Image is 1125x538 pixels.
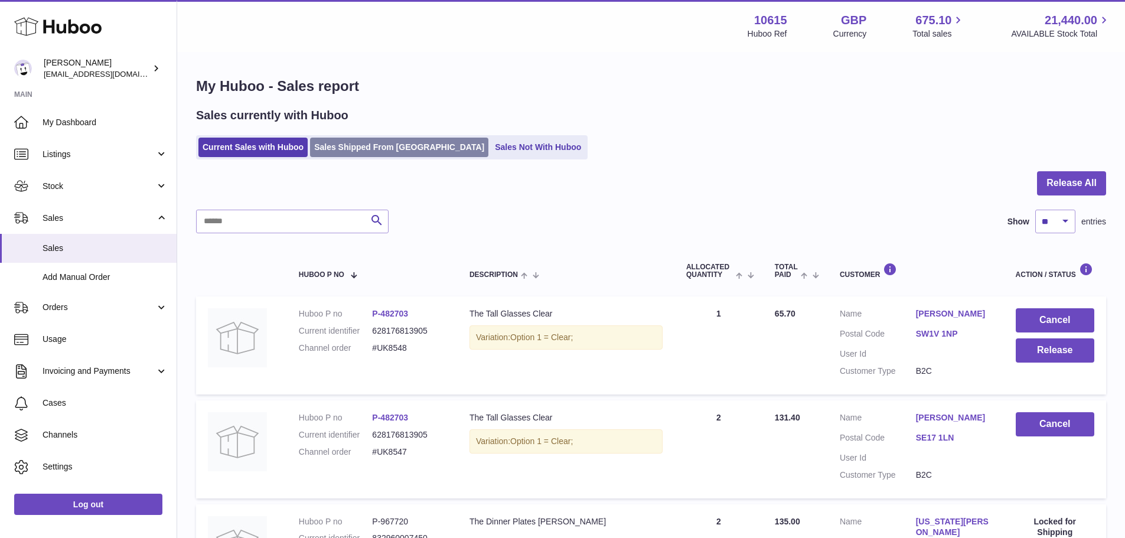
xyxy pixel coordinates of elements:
[916,366,992,377] dd: B2C
[1016,338,1094,363] button: Release
[43,334,168,345] span: Usage
[43,149,155,160] span: Listings
[775,517,800,526] span: 135.00
[299,412,373,423] dt: Huboo P no
[372,516,446,527] dd: P-967720
[840,469,916,481] dt: Customer Type
[1011,12,1111,40] a: 21,440.00 AVAILABLE Stock Total
[196,77,1106,96] h1: My Huboo - Sales report
[1016,412,1094,436] button: Cancel
[1011,28,1111,40] span: AVAILABLE Stock Total
[840,366,916,377] dt: Customer Type
[916,432,992,444] a: SE17 1LN
[1037,171,1106,195] button: Release All
[916,328,992,340] a: SW1V 1NP
[372,343,446,354] dd: #UK8548
[840,308,916,322] dt: Name
[841,12,866,28] strong: GBP
[840,263,992,279] div: Customer
[510,436,573,446] span: Option 1 = Clear;
[491,138,585,157] a: Sales Not With Huboo
[198,138,308,157] a: Current Sales with Huboo
[775,413,800,422] span: 131.40
[469,412,663,423] div: The Tall Glasses Clear
[43,397,168,409] span: Cases
[14,60,32,77] img: internalAdmin-10615@internal.huboo.com
[299,325,373,337] dt: Current identifier
[43,117,168,128] span: My Dashboard
[1045,12,1097,28] span: 21,440.00
[14,494,162,515] a: Log out
[43,366,155,377] span: Invoicing and Payments
[510,332,573,342] span: Option 1 = Clear;
[912,12,965,40] a: 675.10 Total sales
[840,432,916,446] dt: Postal Code
[196,107,348,123] h2: Sales currently with Huboo
[916,469,992,481] dd: B2C
[912,28,965,40] span: Total sales
[44,57,150,80] div: [PERSON_NAME]
[833,28,867,40] div: Currency
[916,308,992,319] a: [PERSON_NAME]
[372,413,408,422] a: P-482703
[372,429,446,441] dd: 628176813905
[915,12,951,28] span: 675.10
[754,12,787,28] strong: 10615
[469,271,518,279] span: Description
[43,272,168,283] span: Add Manual Order
[43,429,168,441] span: Channels
[43,213,155,224] span: Sales
[208,412,267,471] img: no-photo.jpg
[43,461,168,472] span: Settings
[840,412,916,426] dt: Name
[469,516,663,527] div: The Dinner Plates [PERSON_NAME]
[674,400,763,498] td: 2
[43,243,168,254] span: Sales
[299,516,373,527] dt: Huboo P no
[299,271,344,279] span: Huboo P no
[299,308,373,319] dt: Huboo P no
[775,263,798,279] span: Total paid
[1007,216,1029,227] label: Show
[43,302,155,313] span: Orders
[372,446,446,458] dd: #UK8547
[1016,308,1094,332] button: Cancel
[916,412,992,423] a: [PERSON_NAME]
[299,343,373,354] dt: Channel order
[469,429,663,454] div: Variation:
[840,452,916,464] dt: User Id
[44,69,174,79] span: [EMAIL_ADDRESS][DOMAIN_NAME]
[43,181,155,192] span: Stock
[372,309,408,318] a: P-482703
[299,446,373,458] dt: Channel order
[310,138,488,157] a: Sales Shipped From [GEOGRAPHIC_DATA]
[840,348,916,360] dt: User Id
[1016,263,1094,279] div: Action / Status
[469,325,663,350] div: Variation:
[686,263,733,279] span: ALLOCATED Quantity
[840,328,916,343] dt: Postal Code
[299,429,373,441] dt: Current identifier
[748,28,787,40] div: Huboo Ref
[674,296,763,394] td: 1
[372,325,446,337] dd: 628176813905
[1081,216,1106,227] span: entries
[208,308,267,367] img: no-photo.jpg
[775,309,795,318] span: 65.70
[469,308,663,319] div: The Tall Glasses Clear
